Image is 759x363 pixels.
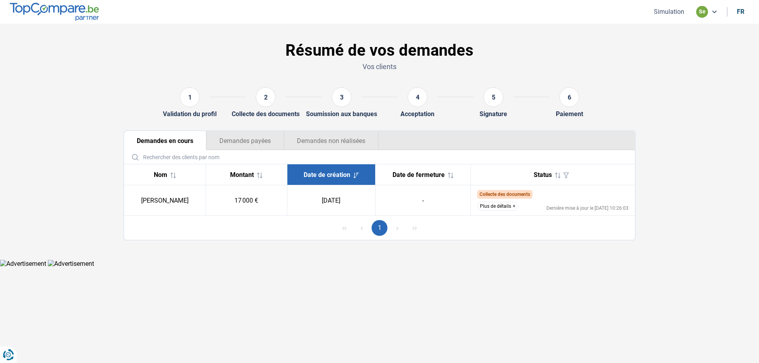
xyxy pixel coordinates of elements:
div: 4 [408,87,427,107]
button: Last Page [407,220,423,236]
button: Previous Page [354,220,370,236]
td: 17 000 € [206,185,287,216]
div: se [696,6,708,18]
div: Paiement [556,110,583,118]
p: Vos clients [123,62,636,71]
span: Date de création [304,171,350,179]
div: Soumission aux banques [306,110,377,118]
button: Demandes payées [206,131,284,150]
span: Collecte des documents [480,192,530,197]
span: Date de fermeture [393,171,445,179]
div: 5 [483,87,503,107]
div: Collecte des documents [232,110,300,118]
td: - [375,185,470,216]
button: Page 1 [372,220,387,236]
div: 2 [256,87,276,107]
span: Nom [154,171,167,179]
div: Dernière mise à jour le [DATE] 10:26:03 [546,206,629,211]
h1: Résumé de vos demandes [123,41,636,60]
img: Advertisement [48,260,94,267]
td: [DATE] [287,185,375,216]
div: Signature [480,110,507,118]
button: First Page [336,220,352,236]
div: Acceptation [400,110,434,118]
div: 6 [559,87,579,107]
div: 1 [180,87,200,107]
input: Rechercher des clients par nom [127,150,632,164]
button: Plus de détails [477,202,518,211]
span: Montant [230,171,254,179]
div: Validation du profil [163,110,217,118]
td: [PERSON_NAME] [124,185,206,216]
button: Simulation [651,8,687,16]
button: Demandes non réalisées [284,131,379,150]
div: 3 [332,87,351,107]
div: fr [737,8,744,15]
img: TopCompare.be [10,3,99,21]
span: Status [534,171,552,179]
button: Next Page [389,220,405,236]
button: Demandes en cours [124,131,206,150]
